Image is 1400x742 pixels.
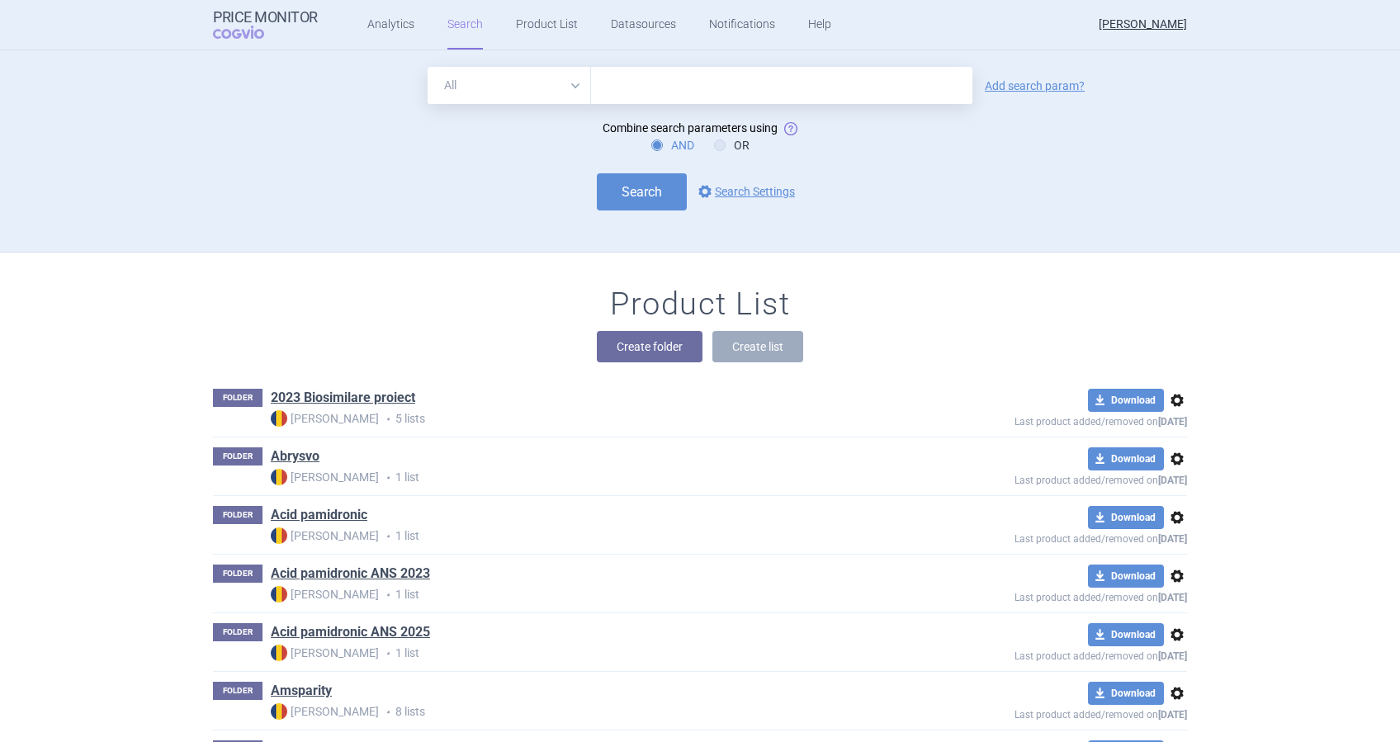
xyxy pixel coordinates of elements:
[271,389,415,410] h1: 2023 Biosimilare proiect
[1158,533,1187,545] strong: [DATE]
[271,703,287,720] img: RO
[610,286,790,324] h1: Product List
[895,705,1187,721] p: Last product added/removed on
[213,447,262,466] p: FOLDER
[1158,709,1187,721] strong: [DATE]
[271,586,379,603] strong: [PERSON_NAME]
[271,506,367,527] h1: Acid pamidronic
[213,623,262,641] p: FOLDER
[271,645,895,662] p: 1 list
[271,469,895,486] p: 1 list
[271,703,895,721] p: 8 lists
[1088,447,1164,470] button: Download
[1088,506,1164,529] button: Download
[271,565,430,586] h1: Acid pamidronic ANS 2023
[271,469,287,485] img: RO
[379,704,395,721] i: •
[1158,592,1187,603] strong: [DATE]
[271,447,319,469] h1: Abrysvo
[895,470,1187,486] p: Last product added/removed on
[271,527,895,545] p: 1 list
[271,447,319,466] a: Abrysvo
[985,80,1085,92] a: Add search param?
[271,410,895,428] p: 5 lists
[1158,416,1187,428] strong: [DATE]
[271,506,367,524] a: Acid pamidronic
[271,586,895,603] p: 1 list
[271,682,332,700] a: Amsparity
[714,137,750,154] label: OR
[213,682,262,700] p: FOLDER
[603,121,778,135] span: Combine search parameters using
[271,623,430,645] h1: Acid pamidronic ANS 2025
[271,527,379,544] strong: [PERSON_NAME]
[1088,682,1164,705] button: Download
[1088,389,1164,412] button: Download
[271,469,379,485] strong: [PERSON_NAME]
[597,331,702,362] button: Create folder
[271,586,287,603] img: RO
[895,412,1187,428] p: Last product added/removed on
[271,645,379,661] strong: [PERSON_NAME]
[597,173,687,210] button: Search
[712,331,803,362] button: Create list
[213,9,318,26] strong: Price Monitor
[271,389,415,407] a: 2023 Biosimilare proiect
[213,565,262,583] p: FOLDER
[379,470,395,486] i: •
[1158,475,1187,486] strong: [DATE]
[379,411,395,428] i: •
[213,26,287,39] span: COGVIO
[213,389,262,407] p: FOLDER
[271,410,379,427] strong: [PERSON_NAME]
[271,645,287,661] img: RO
[271,682,332,703] h1: Amsparity
[695,182,795,201] a: Search Settings
[379,587,395,603] i: •
[379,645,395,662] i: •
[271,565,430,583] a: Acid pamidronic ANS 2023
[1158,650,1187,662] strong: [DATE]
[271,527,287,544] img: RO
[271,623,430,641] a: Acid pamidronic ANS 2025
[1088,623,1164,646] button: Download
[895,646,1187,662] p: Last product added/removed on
[895,529,1187,545] p: Last product added/removed on
[271,703,379,720] strong: [PERSON_NAME]
[379,528,395,545] i: •
[895,588,1187,603] p: Last product added/removed on
[651,137,694,154] label: AND
[213,9,318,40] a: Price MonitorCOGVIO
[271,410,287,427] img: RO
[213,506,262,524] p: FOLDER
[1088,565,1164,588] button: Download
